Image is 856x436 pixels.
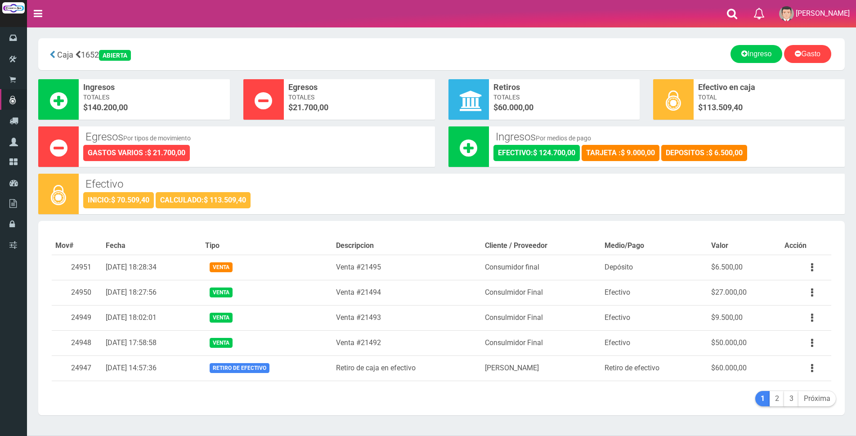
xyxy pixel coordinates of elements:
[493,81,636,93] span: Retiros
[698,102,840,113] span: $
[288,102,430,113] span: $
[332,280,481,305] td: Venta #21494
[52,280,102,305] td: 24950
[498,103,533,112] font: 60.000,00
[2,2,25,13] img: Logo grande
[85,131,428,143] h3: Egresos
[493,145,580,161] div: EFECTIVO:
[332,255,481,280] td: Venta #21495
[57,50,73,59] span: Caja
[536,135,591,142] small: Por medios de pago
[288,93,430,102] span: Totales
[293,103,328,112] font: 21.700,00
[708,148,743,157] strong: $ 6.500,00
[332,305,481,330] td: Venta #21493
[52,330,102,355] td: 24948
[52,305,102,330] td: 24949
[102,355,202,381] td: [DATE] 14:57:36
[708,330,781,355] td: $50.000,00
[45,45,309,63] div: 1652
[698,93,840,102] span: Total
[779,6,794,21] img: User Image
[761,394,765,403] b: 1
[784,45,831,63] a: Gasto
[332,237,481,255] th: Descripcion
[770,391,784,407] a: 2
[102,305,202,330] td: [DATE] 18:02:01
[83,81,225,93] span: Ingresos
[621,148,655,157] strong: $ 9.000,00
[533,148,575,157] strong: $ 124.700,00
[496,131,838,143] h3: Ingresos
[52,255,102,280] td: 24951
[708,355,781,381] td: $60.000,00
[601,355,708,381] td: Retiro de efectivo
[210,262,233,272] span: Venta
[601,280,708,305] td: Efectivo
[731,45,782,63] a: Ingreso
[481,305,601,330] td: Consulmidor Final
[123,135,191,142] small: Por tipos de movimiento
[83,192,154,208] div: INICIO:
[601,305,708,330] td: Efectivo
[661,145,747,161] div: DEPOSITOS :
[703,103,743,112] span: 113.509,40
[601,330,708,355] td: Efectivo
[601,237,708,255] th: Medio/Pago
[204,196,246,204] strong: $ 113.509,40
[493,93,636,102] span: Totales
[85,178,838,190] h3: Efectivo
[481,255,601,280] td: Consumidor final
[708,255,781,280] td: $6.500,00
[99,50,131,61] div: ABIERTA
[102,280,202,305] td: [DATE] 18:27:56
[83,145,190,161] div: GASTOS VARIOS :
[481,355,601,381] td: [PERSON_NAME]
[481,330,601,355] td: Consulmidor Final
[582,145,659,161] div: TARJETA :
[52,355,102,381] td: 24947
[481,237,601,255] th: Cliente / Proveedor
[708,237,781,255] th: Valor
[481,280,601,305] td: Consulmidor Final
[210,363,269,373] span: Retiro de efectivo
[52,237,102,255] th: Mov#
[102,237,202,255] th: Fecha
[202,237,332,255] th: Tipo
[210,313,233,322] span: Venta
[708,280,781,305] td: $27.000,00
[83,102,225,113] span: $
[83,93,225,102] span: Totales
[88,103,128,112] font: 140.200,00
[210,338,233,347] span: Venta
[796,9,850,18] span: [PERSON_NAME]
[332,355,481,381] td: Retiro de caja en efectivo
[493,102,636,113] span: $
[111,196,149,204] strong: $ 70.509,40
[102,255,202,280] td: [DATE] 18:28:34
[210,288,233,297] span: Venta
[784,391,799,407] a: 3
[698,81,840,93] span: Efectivo en caja
[288,81,430,93] span: Egresos
[102,330,202,355] td: [DATE] 17:58:58
[156,192,251,208] div: CALCULADO:
[332,330,481,355] td: Venta #21492
[708,305,781,330] td: $9.500,00
[781,237,831,255] th: Acción
[798,391,836,407] a: Próxima
[147,148,185,157] strong: $ 21.700,00
[601,255,708,280] td: Depósito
